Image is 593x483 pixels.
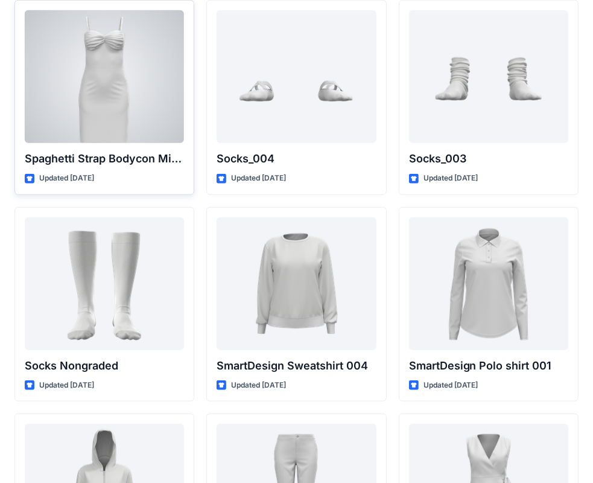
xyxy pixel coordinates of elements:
[409,150,568,167] p: Socks_003
[231,379,286,392] p: Updated [DATE]
[409,10,568,143] a: Socks_003
[39,172,94,185] p: Updated [DATE]
[217,150,376,167] p: Socks_004
[409,357,568,374] p: SmartDesign Polo shirt 001
[217,217,376,350] a: SmartDesign Sweatshirt 004
[25,150,184,167] p: Spaghetti Strap Bodycon Mini Dress with Bust Detail
[231,172,286,185] p: Updated [DATE]
[25,217,184,350] a: Socks Nongraded
[39,379,94,392] p: Updated [DATE]
[25,10,184,143] a: Spaghetti Strap Bodycon Mini Dress with Bust Detail
[25,357,184,374] p: Socks Nongraded
[423,379,478,392] p: Updated [DATE]
[423,172,478,185] p: Updated [DATE]
[217,10,376,143] a: Socks_004
[217,357,376,374] p: SmartDesign Sweatshirt 004
[409,217,568,350] a: SmartDesign Polo shirt 001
